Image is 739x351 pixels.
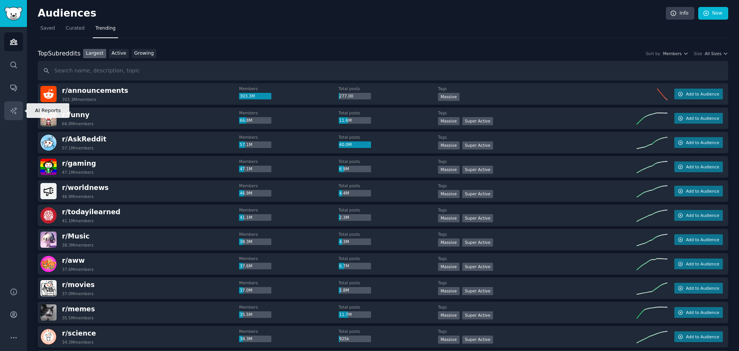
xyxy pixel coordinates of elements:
dt: Tags [438,159,637,164]
dt: Total posts [339,207,438,213]
a: Curated [63,22,87,38]
div: 37.0M [239,287,271,294]
button: Add to Audience [674,331,723,342]
div: 38.3M [239,238,271,245]
dt: Tags [438,134,637,140]
span: r/ aww [62,257,85,264]
dt: Members [239,110,338,116]
button: Add to Audience [674,137,723,148]
dt: Members [239,280,338,286]
span: r/ funny [62,111,89,119]
div: Massive [438,93,460,101]
span: Add to Audience [686,261,719,267]
div: Massive [438,166,460,174]
dt: Tags [438,232,637,237]
span: r/ worldnews [62,184,109,191]
img: movies [40,280,57,296]
div: 66.8M members [62,121,94,126]
a: Active [109,49,129,59]
button: Members [663,51,688,56]
div: 47.1M members [62,170,94,175]
span: Saved [40,25,55,32]
dt: Tags [438,207,637,213]
span: Add to Audience [686,237,719,242]
div: Sort by [646,51,660,56]
div: 303.3M members [62,97,96,102]
div: Massive [438,190,460,198]
img: todayilearned [40,207,57,223]
div: Super Active [462,263,493,271]
img: GummySearch logo [5,7,22,20]
div: 6.7M [339,263,371,270]
div: Super Active [462,336,493,344]
button: Add to Audience [674,210,723,221]
h2: Audiences [38,7,666,20]
dt: Total posts [339,159,438,164]
span: All Sizes [705,51,721,56]
div: 57.1M [239,141,271,148]
button: Add to Audience [674,113,723,124]
div: 41.1M [239,214,271,221]
span: Add to Audience [686,286,719,291]
button: All Sizes [705,51,728,56]
span: Add to Audience [686,213,719,218]
img: worldnews [40,183,57,199]
dt: Members [239,159,338,164]
img: announcements [40,86,57,102]
img: memes [40,304,57,321]
span: r/ announcements [62,87,128,94]
dt: Members [239,86,338,91]
dt: Tags [438,280,637,286]
div: 47.1M [239,166,271,173]
dt: Members [239,207,338,213]
div: 4.3M [339,238,371,245]
dt: Members [239,304,338,310]
div: Super Active [462,238,493,247]
span: Add to Audience [686,91,719,97]
div: 38.3M members [62,242,94,248]
div: Massive [438,311,460,319]
span: r/ gaming [62,160,96,167]
div: 37.0M members [62,291,94,296]
div: Super Active [462,117,493,125]
div: 34.3M members [62,339,94,345]
dt: Total posts [339,232,438,237]
dt: Total posts [339,256,438,261]
div: Massive [438,117,460,125]
div: 11.7M [339,311,371,318]
span: Curated [66,25,85,32]
span: Add to Audience [686,334,719,339]
button: Add to Audience [674,234,723,245]
dt: Total posts [339,110,438,116]
div: Size [694,51,702,56]
div: Massive [438,336,460,344]
a: Trending [93,22,118,38]
span: r/ memes [62,305,95,313]
a: Growing [132,49,157,59]
div: 46.9M members [62,194,94,199]
span: r/ Music [62,232,90,240]
div: 40.0M [339,141,371,148]
a: Saved [38,22,58,38]
div: Massive [438,214,460,222]
button: Add to Audience [674,186,723,196]
img: gaming [40,159,57,175]
a: New [698,7,728,20]
div: 4.4M [339,190,371,197]
span: r/ AskReddit [62,135,106,143]
div: 35.5M [239,311,271,318]
dt: Total posts [339,86,438,91]
div: Super Active [462,287,493,295]
div: 277.00 [339,93,371,100]
button: Add to Audience [674,259,723,269]
dt: Total posts [339,329,438,334]
div: 41.1M members [62,218,94,223]
button: Add to Audience [674,89,723,99]
dt: Total posts [339,183,438,188]
dt: Members [239,183,338,188]
dt: Members [239,256,338,261]
dt: Tags [438,110,637,116]
span: r/ todayilearned [62,208,120,216]
dt: Total posts [339,134,438,140]
button: Add to Audience [674,283,723,294]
